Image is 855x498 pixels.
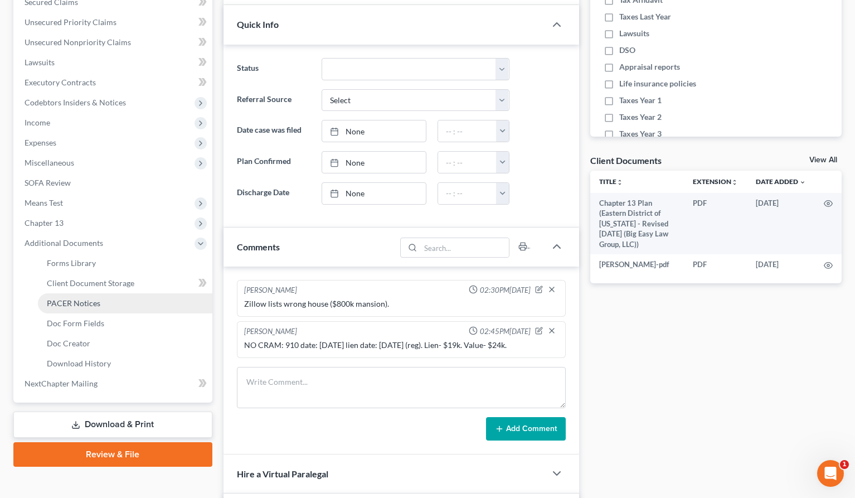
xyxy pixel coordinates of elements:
[25,178,71,187] span: SOFA Review
[38,354,212,374] a: Download History
[438,152,497,173] input: -- : --
[38,313,212,333] a: Doc Form Fields
[13,412,212,438] a: Download & Print
[16,32,212,52] a: Unsecured Nonpriority Claims
[237,241,280,252] span: Comments
[756,177,806,186] a: Date Added expand_more
[747,193,815,254] td: [DATE]
[817,460,844,487] iframe: Intercom live chat
[16,52,212,72] a: Lawsuits
[480,285,531,296] span: 02:30PM[DATE]
[809,156,837,164] a: View All
[231,120,317,142] label: Date case was filed
[25,37,131,47] span: Unsecured Nonpriority Claims
[16,374,212,394] a: NextChapter Mailing
[25,238,103,248] span: Additional Documents
[25,198,63,207] span: Means Test
[619,128,662,139] span: Taxes Year 3
[231,58,317,80] label: Status
[480,326,531,337] span: 02:45PM[DATE]
[16,12,212,32] a: Unsecured Priority Claims
[38,333,212,354] a: Doc Creator
[590,193,684,254] td: Chapter 13 Plan (Eastern District of [US_STATE] - Revised [DATE] (Big Easy Law Group, LLC))
[619,11,671,22] span: Taxes Last Year
[25,57,55,67] span: Lawsuits
[747,254,815,274] td: [DATE]
[486,417,566,441] button: Add Comment
[619,95,662,106] span: Taxes Year 1
[47,339,90,348] span: Doc Creator
[25,379,98,388] span: NextChapter Mailing
[322,183,426,204] a: None
[244,326,297,337] div: [PERSON_NAME]
[438,120,497,142] input: -- : --
[25,118,50,127] span: Income
[619,28,649,39] span: Lawsuits
[438,183,497,204] input: -- : --
[13,442,212,467] a: Review & File
[38,253,212,273] a: Forms Library
[47,318,104,328] span: Doc Form Fields
[25,158,74,167] span: Miscellaneous
[25,218,64,228] span: Chapter 13
[47,298,100,308] span: PACER Notices
[619,78,696,89] span: Life insurance policies
[619,112,662,123] span: Taxes Year 2
[684,193,747,254] td: PDF
[231,151,317,173] label: Plan Confirmed
[684,254,747,274] td: PDF
[616,179,623,186] i: unfold_more
[16,173,212,193] a: SOFA Review
[619,61,680,72] span: Appraisal reports
[599,177,623,186] a: Titleunfold_more
[16,72,212,93] a: Executory Contracts
[799,179,806,186] i: expand_more
[244,340,559,351] div: NO CRAM: 910 date: [DATE] lien date: [DATE] (reg). Lien- $19k. Value- $24k.
[47,258,96,268] span: Forms Library
[244,298,559,310] div: Zillow lists wrong house ($800k mansion).
[231,89,317,112] label: Referral Source
[237,468,328,479] span: Hire a Virtual Paralegal
[38,273,212,293] a: Client Document Storage
[231,182,317,205] label: Discharge Date
[322,152,426,173] a: None
[590,154,662,166] div: Client Documents
[421,238,509,257] input: Search...
[25,78,96,87] span: Executory Contracts
[38,293,212,313] a: PACER Notices
[619,45,635,56] span: DSO
[25,138,56,147] span: Expenses
[244,285,297,296] div: [PERSON_NAME]
[322,120,426,142] a: None
[693,177,738,186] a: Extensionunfold_more
[47,278,134,288] span: Client Document Storage
[590,254,684,274] td: [PERSON_NAME]-pdf
[237,19,279,30] span: Quick Info
[47,359,111,368] span: Download History
[731,179,738,186] i: unfold_more
[25,98,126,107] span: Codebtors Insiders & Notices
[25,17,116,27] span: Unsecured Priority Claims
[840,460,849,469] span: 1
